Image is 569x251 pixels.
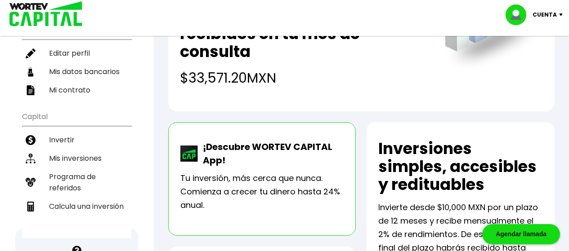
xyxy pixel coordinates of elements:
[506,4,533,25] img: profile-image
[22,44,131,62] a: Editar perfil
[22,197,131,216] a: Calcula una inversión
[26,67,36,77] img: datos-icon.10cf9172.svg
[22,149,131,167] a: Mis inversiones
[180,145,198,162] img: wortev-capital-app-icon
[26,202,36,211] img: calculadora-icon.17d418c4.svg
[180,7,427,61] h2: Total de rendimientos recibidos en tu mes de consulta
[557,13,569,16] img: icon-down
[22,106,131,238] ul: Capital
[378,140,543,194] h2: Inversiones simples, accesibles y redituables
[22,81,131,99] a: Mi contrato
[26,48,36,58] img: editar-icon.952d3147.svg
[180,68,427,88] h4: $33,571.20 MXN
[482,224,560,244] div: Agendar llamada
[26,177,36,187] img: recomiendanos-icon.9b8e9327.svg
[198,140,344,167] p: ¡Descubre WORTEV CAPITAL App!
[26,135,36,145] img: invertir-icon.b3b967d7.svg
[180,172,344,212] p: Tu inversión, más cerca que nunca. Comienza a crecer tu dinero hasta 24% anual.
[26,154,36,163] img: inversiones-icon.6695dc30.svg
[533,8,557,22] p: Cuenta
[22,167,131,197] a: Programa de referidos
[22,62,131,81] a: Mis datos bancarios
[22,20,131,99] ul: Perfil
[22,131,131,149] a: Invertir
[26,85,36,95] img: contrato-icon.f2db500c.svg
